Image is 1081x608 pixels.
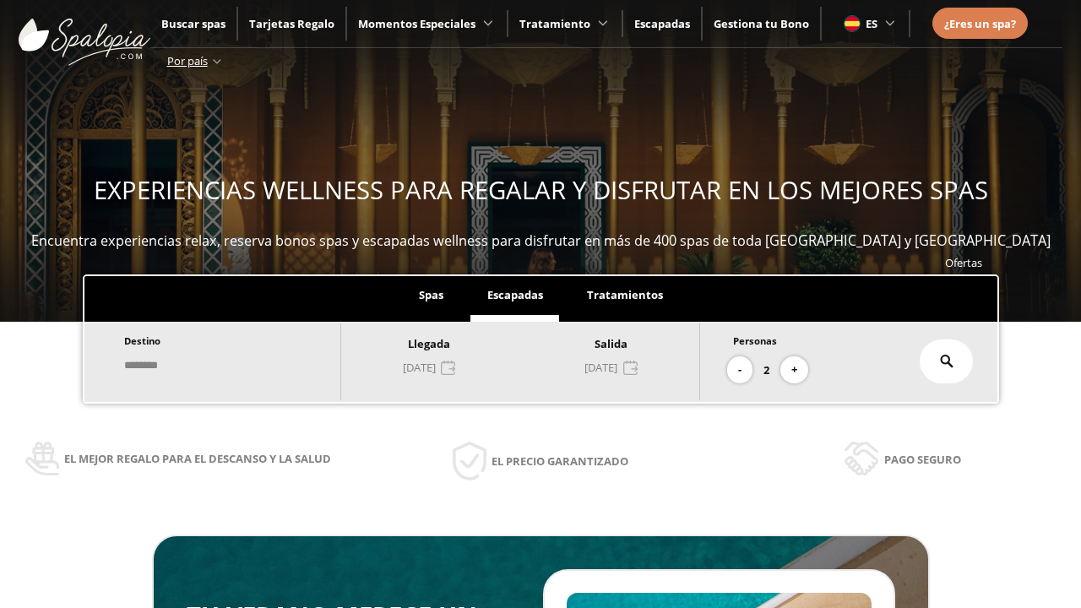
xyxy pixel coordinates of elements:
span: 2 [763,361,769,379]
span: Personas [733,334,777,347]
img: ImgLogoSpalopia.BvClDcEz.svg [19,2,150,66]
a: Gestiona tu Bono [714,16,809,31]
span: ¿Eres un spa? [944,16,1016,31]
span: Por país [167,53,208,68]
button: + [780,356,808,384]
a: Ofertas [945,255,982,270]
button: - [727,356,752,384]
a: Escapadas [634,16,690,31]
span: EXPERIENCIAS WELLNESS PARA REGALAR Y DISFRUTAR EN LOS MEJORES SPAS [94,173,988,207]
span: Pago seguro [884,450,961,469]
span: El precio garantizado [492,452,628,470]
span: Spas [419,287,443,302]
a: ¿Eres un spa? [944,14,1016,33]
span: Destino [124,334,160,347]
span: Tratamientos [587,287,663,302]
span: Encuentra experiencias relax, reserva bonos spas y escapadas wellness para disfrutar en más de 40... [31,231,1051,250]
span: Escapadas [487,287,543,302]
span: El mejor regalo para el descanso y la salud [64,449,331,468]
a: Tarjetas Regalo [249,16,334,31]
a: Buscar spas [161,16,225,31]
